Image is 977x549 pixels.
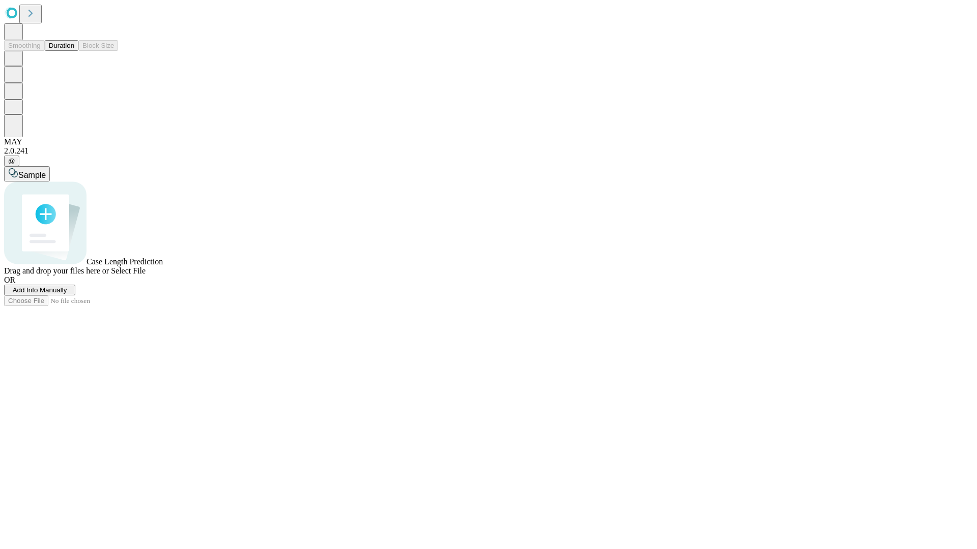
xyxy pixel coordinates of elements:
[4,137,973,146] div: MAY
[78,40,118,51] button: Block Size
[4,276,15,284] span: OR
[111,266,146,275] span: Select File
[4,285,75,295] button: Add Info Manually
[13,286,67,294] span: Add Info Manually
[18,171,46,179] span: Sample
[45,40,78,51] button: Duration
[87,257,163,266] span: Case Length Prediction
[4,40,45,51] button: Smoothing
[4,266,109,275] span: Drag and drop your files here or
[4,166,50,181] button: Sample
[4,156,19,166] button: @
[4,146,973,156] div: 2.0.241
[8,157,15,165] span: @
